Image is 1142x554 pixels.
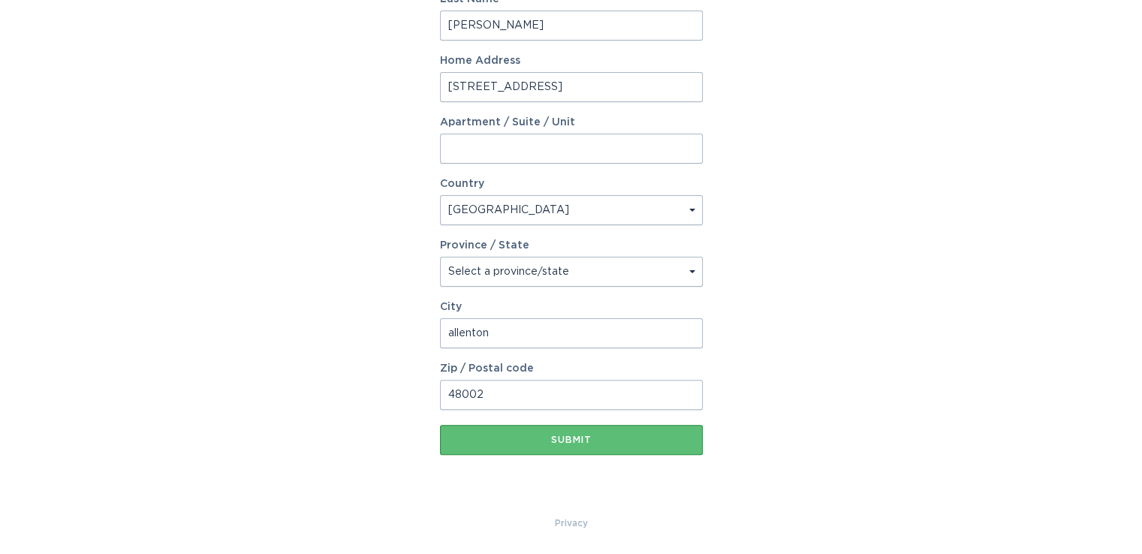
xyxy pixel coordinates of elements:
button: Submit [440,425,703,455]
a: Privacy Policy & Terms of Use [555,515,588,531]
label: Zip / Postal code [440,363,703,374]
label: Home Address [440,56,703,66]
label: Province / State [440,240,529,251]
label: City [440,302,703,312]
div: Submit [447,435,695,444]
label: Apartment / Suite / Unit [440,117,703,128]
label: Country [440,179,484,189]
